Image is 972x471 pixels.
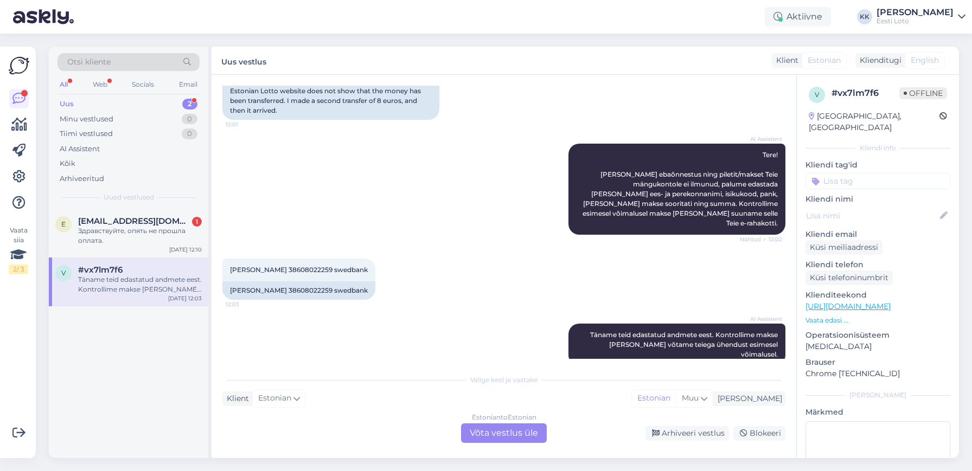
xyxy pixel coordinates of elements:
[169,246,202,254] div: [DATE] 12:10
[855,55,901,66] div: Klienditugi
[226,300,266,308] span: 12:03
[805,330,950,341] p: Operatsioonisüsteem
[67,56,111,68] span: Otsi kliente
[682,393,699,403] span: Muu
[741,315,782,323] span: AI Assistent
[230,266,368,274] span: [PERSON_NAME] 38608022259 swedbank
[78,226,202,246] div: Здравствуйте, опять не прошла оплата.
[808,55,841,66] span: Estonian
[91,78,110,92] div: Web
[645,426,729,441] div: Arhiveeri vestlus
[832,87,899,100] div: # vx7lm7f6
[740,235,782,243] span: Nähtud ✓ 12:02
[805,407,950,418] p: Märkmed
[60,128,113,139] div: Tiimi vestlused
[590,331,779,358] span: Täname teid edastatud andmete eest. Kontrollime makse [PERSON_NAME] võtame teiega ühendust esimes...
[805,143,950,153] div: Kliendi info
[805,159,950,171] p: Kliendi tag'id
[765,7,831,27] div: Aktiivne
[222,62,439,120] div: I transferred 8 euros from my account to buy a ticket, the bank shows that the money has been wit...
[9,55,29,76] img: Askly Logo
[182,99,197,109] div: 2
[815,91,819,99] span: v
[258,392,291,404] span: Estonian
[877,8,965,25] a: [PERSON_NAME]Eesti Loto
[182,114,197,125] div: 0
[222,281,375,300] div: [PERSON_NAME] 38608022259 swedbank
[168,294,202,302] div: [DATE] 12:03
[805,270,893,285] div: Küsi telefoninumbrit
[713,393,782,404] div: [PERSON_NAME]
[877,8,954,17] div: [PERSON_NAME]
[78,216,191,226] span: el_wanted@mail.ru
[61,269,66,277] span: v
[772,55,798,66] div: Klient
[9,225,28,274] div: Vaata siia
[182,128,197,139] div: 0
[60,158,75,169] div: Kõik
[78,265,123,275] span: #vx7lm7f6
[60,144,100,154] div: AI Assistent
[226,120,266,128] span: 12:01
[733,426,785,441] div: Blokeeri
[911,55,939,66] span: English
[78,275,202,294] div: Täname teid edastatud andmete eest. Kontrollime makse [PERSON_NAME] võtame teiega ühendust esimes...
[60,114,113,125] div: Minu vestlused
[57,78,70,92] div: All
[805,368,950,379] p: Chrome [TECHNICAL_ID]
[741,135,782,143] span: AI Assistent
[857,9,872,24] div: KK
[809,111,939,133] div: [GEOGRAPHIC_DATA], [GEOGRAPHIC_DATA]
[472,412,536,422] div: Estonian to Estonian
[805,193,950,205] p: Kliendi nimi
[61,220,66,228] span: e
[805,341,950,352] p: [MEDICAL_DATA]
[104,192,154,202] span: Uued vestlused
[806,210,938,222] input: Lisa nimi
[805,390,950,400] div: [PERSON_NAME]
[192,217,202,227] div: 1
[177,78,200,92] div: Email
[60,99,74,109] div: Uus
[221,53,266,68] label: Uus vestlus
[632,390,676,407] div: Estonian
[899,87,947,99] span: Offline
[222,393,249,404] div: Klient
[130,78,156,92] div: Socials
[9,264,28,274] div: 2 / 3
[805,289,950,301] p: Klienditeekond
[805,301,891,311] a: [URL][DOMAIN_NAME]
[877,17,954,25] div: Eesti Loto
[60,173,104,184] div: Arhiveeritud
[461,423,547,443] div: Võta vestlus üle
[805,259,950,270] p: Kliendi telefon
[805,240,883,255] div: Küsi meiliaadressi
[805,357,950,368] p: Brauser
[805,315,950,325] p: Vaata edasi ...
[805,173,950,189] input: Lisa tag
[805,229,950,240] p: Kliendi email
[222,375,785,385] div: Valige keel ja vastake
